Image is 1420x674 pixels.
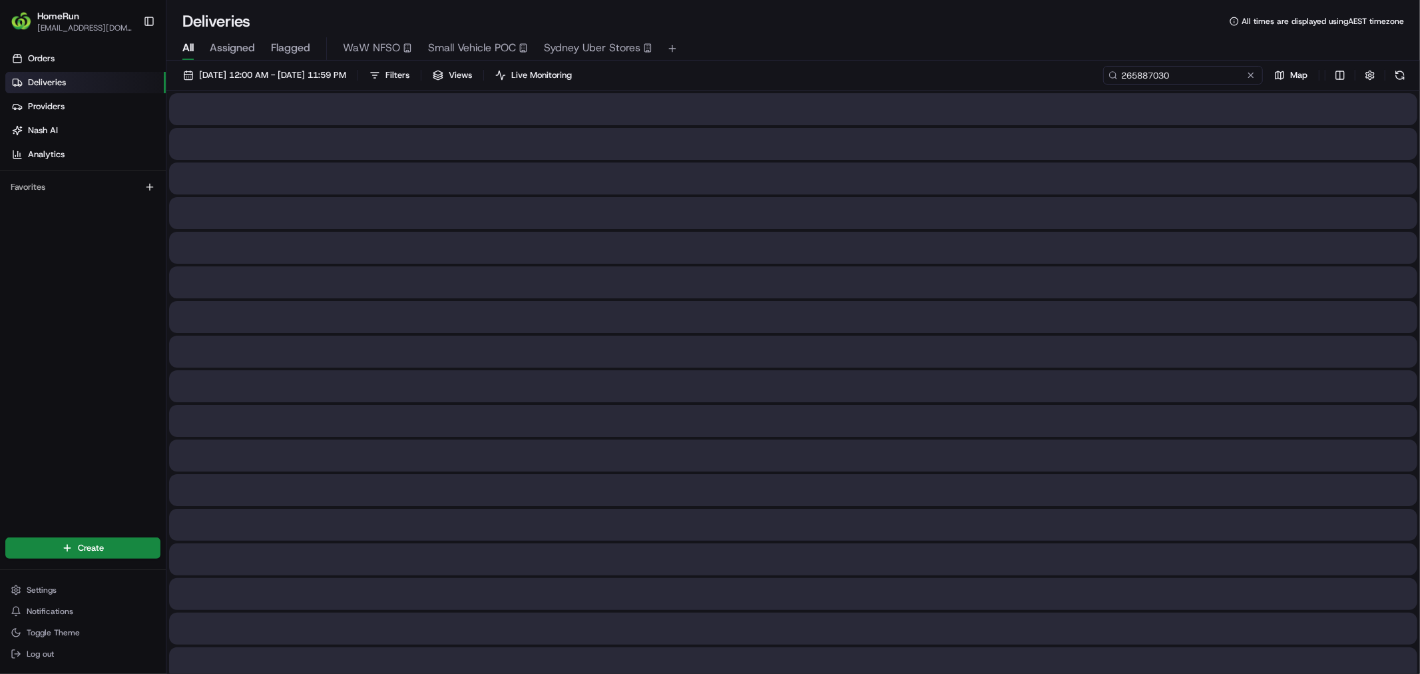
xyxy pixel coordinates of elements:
[5,602,160,621] button: Notifications
[427,66,478,85] button: Views
[5,96,166,117] a: Providers
[210,40,255,56] span: Assigned
[37,9,79,23] button: HomeRun
[27,585,57,595] span: Settings
[5,48,166,69] a: Orders
[27,649,54,659] span: Log out
[449,69,472,81] span: Views
[28,149,65,161] span: Analytics
[489,66,578,85] button: Live Monitoring
[1103,66,1263,85] input: Type to search
[5,623,160,642] button: Toggle Theme
[28,125,58,137] span: Nash AI
[385,69,409,81] span: Filters
[182,40,194,56] span: All
[271,40,310,56] span: Flagged
[343,40,400,56] span: WaW NFSO
[1290,69,1307,81] span: Map
[363,66,415,85] button: Filters
[5,5,138,37] button: HomeRunHomeRun[EMAIL_ADDRESS][DOMAIN_NAME]
[27,606,73,617] span: Notifications
[1242,16,1404,27] span: All times are displayed using AEST timezone
[5,120,166,141] a: Nash AI
[5,537,160,559] button: Create
[1268,66,1313,85] button: Map
[28,53,55,65] span: Orders
[5,176,160,198] div: Favorites
[5,581,160,599] button: Settings
[11,11,32,32] img: HomeRun
[1391,66,1409,85] button: Refresh
[511,69,572,81] span: Live Monitoring
[177,66,352,85] button: [DATE] 12:00 AM - [DATE] 11:59 PM
[27,627,80,638] span: Toggle Theme
[428,40,516,56] span: Small Vehicle POC
[182,11,250,32] h1: Deliveries
[5,645,160,663] button: Log out
[544,40,640,56] span: Sydney Uber Stores
[5,72,166,93] a: Deliveries
[28,101,65,113] span: Providers
[37,23,132,33] button: [EMAIL_ADDRESS][DOMAIN_NAME]
[78,542,104,554] span: Create
[199,69,346,81] span: [DATE] 12:00 AM - [DATE] 11:59 PM
[28,77,66,89] span: Deliveries
[5,144,166,165] a: Analytics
